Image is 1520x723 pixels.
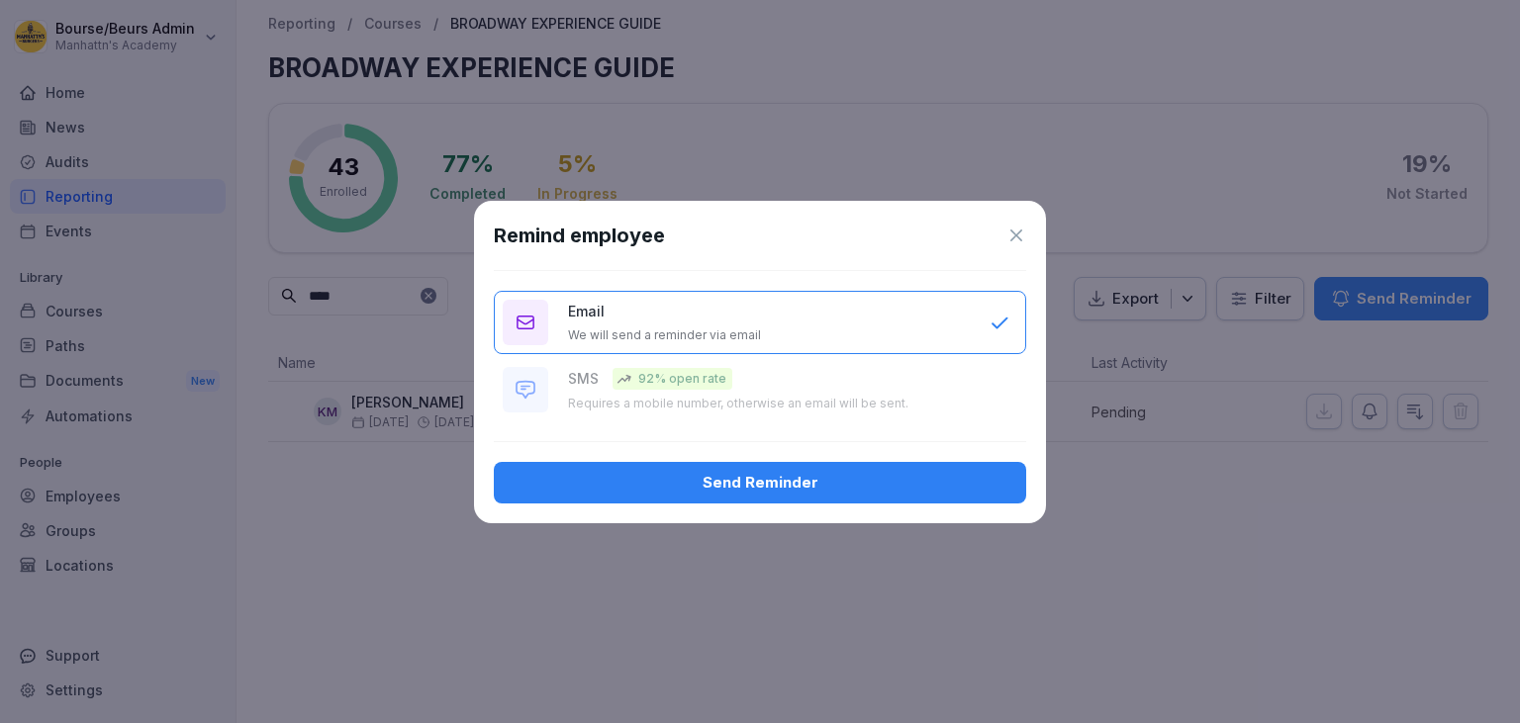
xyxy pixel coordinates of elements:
[494,221,665,250] h1: Remind employee
[494,462,1026,503] button: Send Reminder
[568,368,599,389] p: SMS
[510,472,1010,494] div: Send Reminder
[638,370,726,388] p: 92% open rate
[568,396,908,411] p: Requires a mobile number, otherwise an email will be sent.
[568,301,605,321] p: Email
[568,327,761,343] p: We will send a reminder via email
